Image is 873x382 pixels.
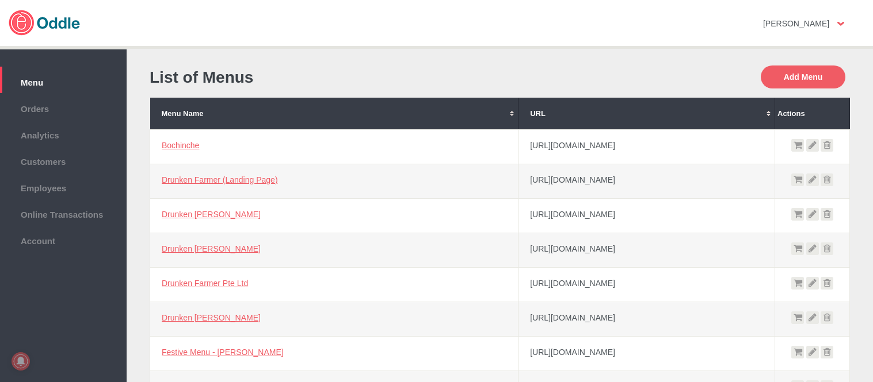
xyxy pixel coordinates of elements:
button: Add Menu [761,65,845,88]
span: Analytics [6,128,121,140]
td: [URL][DOMAIN_NAME] [519,336,775,371]
th: URL: No sort applied, activate to apply an ascending sort [519,98,775,129]
span: Customers [6,154,121,167]
img: user-option-arrow.png [837,22,844,26]
a: Bochinche [162,141,199,150]
td: [URL][DOMAIN_NAME] [519,198,775,233]
td: [URL][DOMAIN_NAME] [519,233,775,267]
span: Employees [6,180,121,193]
div: Menu Name [162,109,507,118]
span: Orders [6,101,121,114]
td: [URL][DOMAIN_NAME] [519,129,775,164]
a: Festive Menu - [PERSON_NAME] [162,348,284,357]
a: Drunken [PERSON_NAME] [162,210,261,219]
td: [URL][DOMAIN_NAME] [519,302,775,336]
span: Account [6,233,121,246]
span: Online Transactions [6,207,121,219]
td: [URL][DOMAIN_NAME] [519,164,775,198]
div: URL [530,109,763,118]
td: [URL][DOMAIN_NAME] [519,267,775,302]
a: Drunken [PERSON_NAME] [162,244,261,253]
th: Menu Name: No sort applied, activate to apply an ascending sort [150,98,519,129]
strong: [PERSON_NAME] [763,19,829,28]
a: Drunken Farmer (Landing Page) [162,175,278,184]
th: Actions: No sort applied, sorting is disabled [775,98,850,129]
a: Drunken Farmer Pte Ltd [162,279,248,288]
span: Menu [6,75,121,87]
a: Drunken [PERSON_NAME] [162,313,261,322]
h1: List of Menus [150,68,494,87]
div: Actions [777,109,847,118]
